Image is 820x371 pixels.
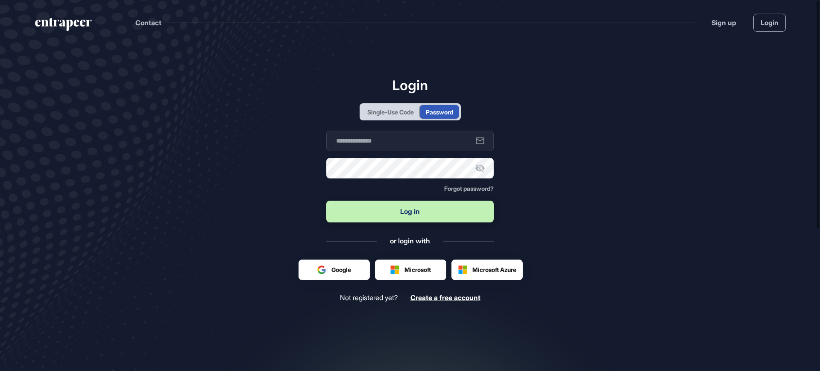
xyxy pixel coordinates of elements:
[326,77,494,93] h1: Login
[712,18,736,28] a: Sign up
[426,108,453,117] div: Password
[367,108,414,117] div: Single-Use Code
[410,294,480,302] a: Create a free account
[326,201,494,222] button: Log in
[390,236,430,245] div: or login with
[340,294,398,302] span: Not registered yet?
[753,14,786,32] a: Login
[34,18,93,34] a: entrapeer-logo
[444,185,494,192] a: Forgot password?
[135,17,161,28] button: Contact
